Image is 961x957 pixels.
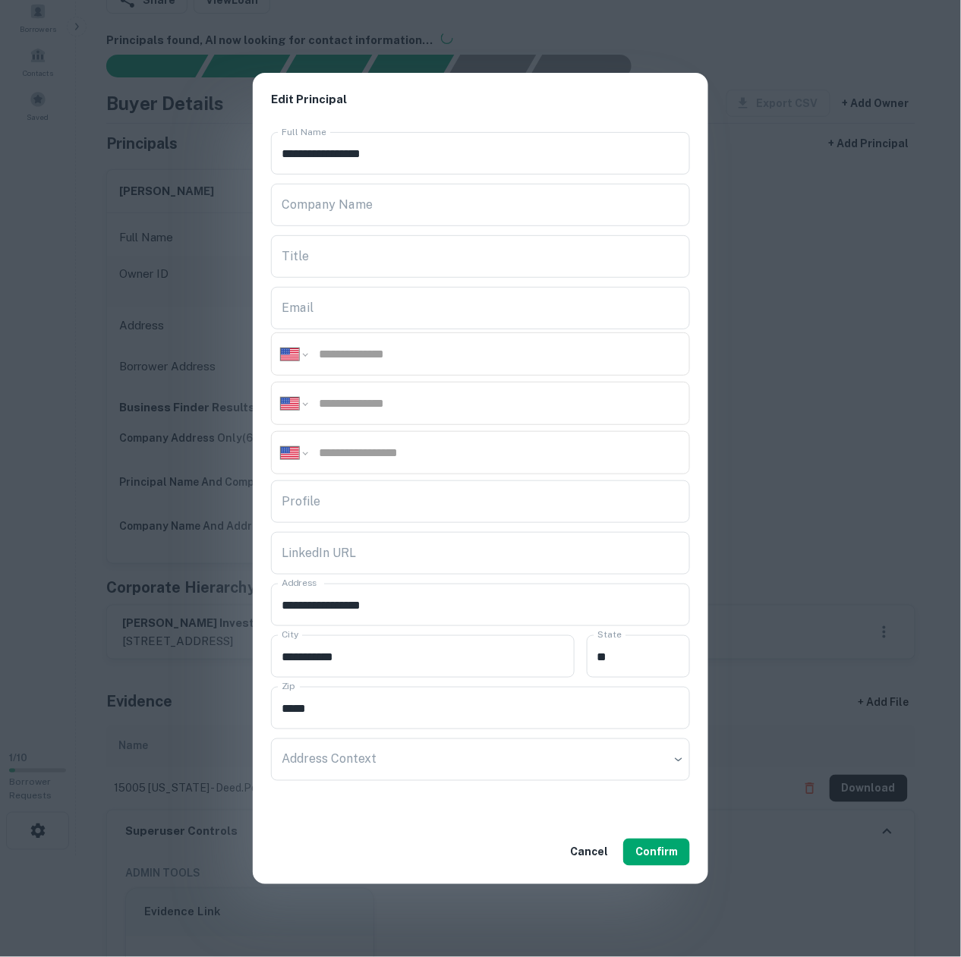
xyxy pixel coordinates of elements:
label: Zip [282,680,295,693]
label: State [597,628,622,641]
label: Address [282,577,317,590]
label: Full Name [282,125,326,138]
h2: Edit Principal [253,73,708,127]
iframe: Chat Widget [885,836,961,908]
div: ​ [271,738,690,781]
button: Confirm [623,839,690,866]
label: City [282,628,299,641]
button: Cancel [564,839,614,866]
